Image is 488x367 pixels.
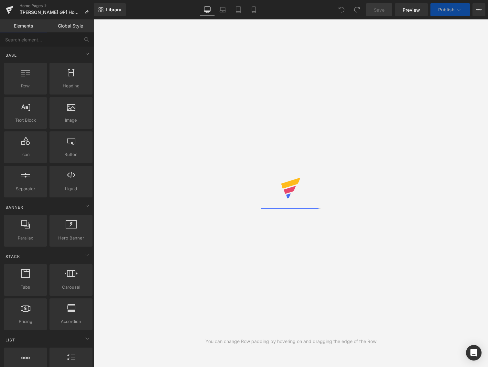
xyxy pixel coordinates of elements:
a: Laptop [215,3,231,16]
span: Button [51,151,91,158]
button: Publish [430,3,470,16]
button: More [472,3,485,16]
span: Separator [6,185,45,192]
a: Global Style [47,19,94,32]
a: Desktop [200,3,215,16]
span: Parallax [6,235,45,241]
span: Liquid [51,185,91,192]
a: Home Pages [19,3,94,8]
span: Tabs [6,284,45,291]
span: Icon [6,151,45,158]
a: Tablet [231,3,246,16]
span: Stack [5,253,21,260]
span: Hero Banner [51,235,91,241]
a: Mobile [246,3,262,16]
span: [[PERSON_NAME] GP] Homepage 2025 - Joy version [19,10,81,15]
a: New Library [94,3,126,16]
span: Image [51,117,91,124]
button: Redo [351,3,363,16]
span: Publish [438,7,454,12]
span: Banner [5,204,24,210]
span: Preview [403,6,420,13]
span: Text Block [6,117,45,124]
div: Open Intercom Messenger [466,345,482,361]
span: Heading [51,83,91,89]
span: Base [5,52,17,58]
span: Accordion [51,318,91,325]
span: Pricing [6,318,45,325]
div: You can change Row padding by hovering on and dragging the edge of the Row [205,338,376,345]
span: Library [106,7,121,13]
a: Preview [395,3,428,16]
button: Undo [335,3,348,16]
span: Carousel [51,284,91,291]
span: Row [6,83,45,89]
span: Save [374,6,385,13]
span: List [5,337,16,343]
